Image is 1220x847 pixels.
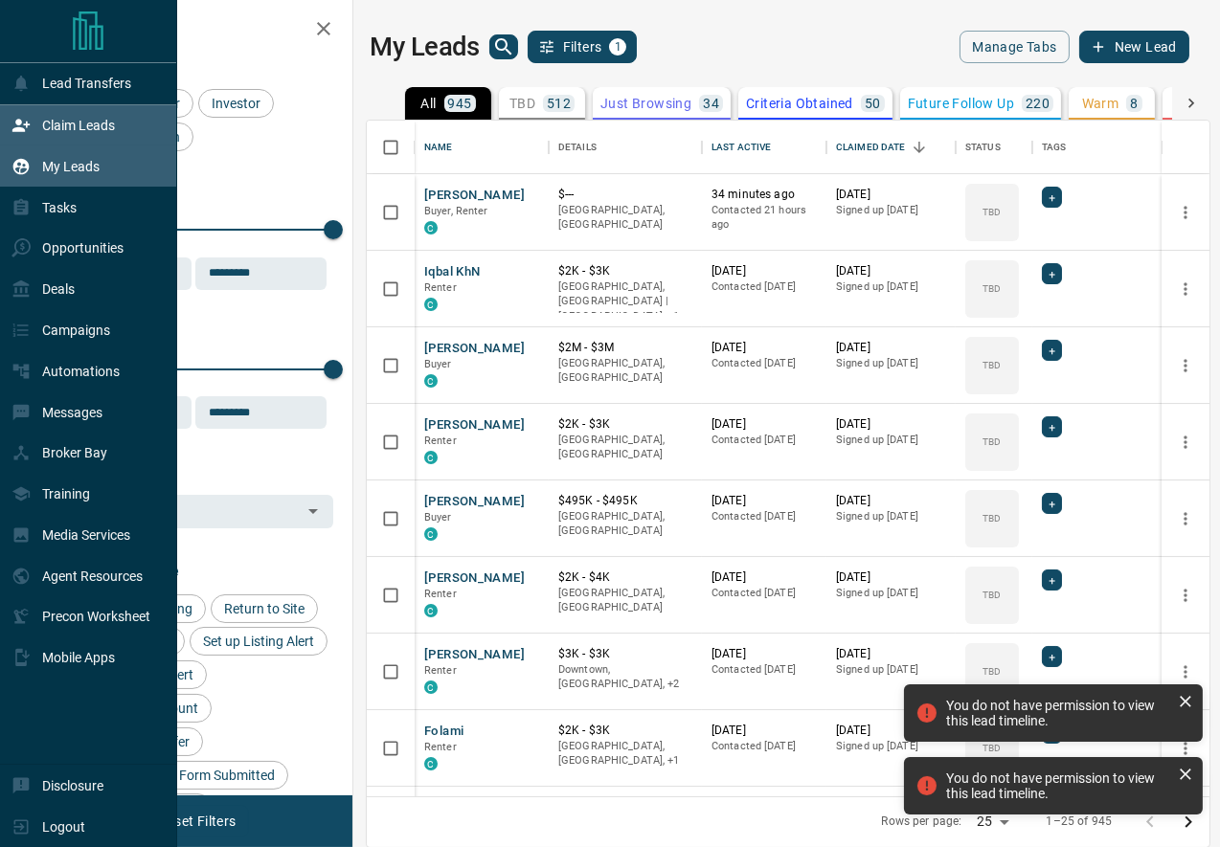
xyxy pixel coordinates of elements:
[558,433,692,462] p: [GEOGRAPHIC_DATA], [GEOGRAPHIC_DATA]
[1171,428,1200,457] button: more
[712,203,817,233] p: Contacted 21 hours ago
[836,433,946,448] p: Signed up [DATE]
[1042,263,1062,284] div: +
[836,121,906,174] div: Claimed Date
[558,493,692,509] p: $495K - $495K
[712,433,817,448] p: Contacted [DATE]
[1042,493,1062,514] div: +
[424,493,525,511] button: [PERSON_NAME]
[424,511,452,524] span: Buyer
[826,121,956,174] div: Claimed Date
[558,586,692,615] p: [GEOGRAPHIC_DATA], [GEOGRAPHIC_DATA]
[424,527,438,541] div: condos.ca
[712,187,817,203] p: 34 minutes ago
[424,646,525,664] button: [PERSON_NAME]
[983,588,1001,602] p: TBD
[983,281,1001,296] p: TBD
[424,604,438,617] div: condos.ca
[1079,31,1189,63] button: New Lead
[1082,97,1119,110] p: Warm
[600,97,691,110] p: Just Browsing
[836,739,946,754] p: Signed up [DATE]
[946,698,1170,728] div: You do not have permission to view this lead timeline.
[61,19,333,42] h2: Filters
[424,374,438,388] div: condos.ca
[1171,198,1200,227] button: more
[424,340,525,358] button: [PERSON_NAME]
[712,121,771,174] div: Last Active
[836,662,946,678] p: Signed up [DATE]
[558,356,692,386] p: [GEOGRAPHIC_DATA], [GEOGRAPHIC_DATA]
[908,97,1014,110] p: Future Follow Up
[558,509,692,539] p: [GEOGRAPHIC_DATA], [GEOGRAPHIC_DATA]
[712,509,817,524] p: Contacted [DATE]
[198,89,274,118] div: Investor
[836,646,946,662] p: [DATE]
[424,121,453,174] div: Name
[424,358,452,370] span: Buyer
[558,739,692,769] p: Toronto
[836,340,946,356] p: [DATE]
[702,121,826,174] div: Last Active
[836,356,946,371] p: Signed up [DATE]
[1171,658,1200,686] button: more
[205,96,267,111] span: Investor
[415,121,549,174] div: Name
[712,416,817,433] p: [DATE]
[217,601,311,616] span: Return to Site
[558,121,597,174] div: Details
[1042,340,1062,361] div: +
[983,435,1001,449] p: TBD
[424,416,525,435] button: [PERSON_NAME]
[1042,187,1062,208] div: +
[300,498,327,524] button: Open
[712,356,817,371] p: Contacted [DATE]
[836,187,946,203] p: [DATE]
[960,31,1069,63] button: Manage Tabs
[1171,581,1200,610] button: more
[190,627,328,656] div: Set up Listing Alert
[836,493,946,509] p: [DATE]
[712,569,817,586] p: [DATE]
[836,586,946,601] p: Signed up [DATE]
[712,586,817,601] p: Contacted [DATE]
[712,662,817,678] p: Contacted [DATE]
[558,279,692,324] p: Toronto
[956,121,1032,174] div: Status
[712,263,817,279] p: [DATE]
[528,31,638,63] button: Filters1
[836,569,946,586] p: [DATE]
[836,203,946,218] p: Signed up [DATE]
[424,680,438,694] div: condos.ca
[424,741,457,753] span: Renter
[448,97,472,110] p: 945
[836,279,946,295] p: Signed up [DATE]
[983,358,1001,372] p: TBD
[424,205,488,217] span: Buyer, Renter
[1026,97,1050,110] p: 220
[983,664,1001,679] p: TBD
[424,263,480,281] button: Iqbal KhN
[547,97,571,110] p: 512
[424,569,525,588] button: [PERSON_NAME]
[424,451,438,464] div: condos.ca
[712,279,817,295] p: Contacted [DATE]
[712,493,817,509] p: [DATE]
[1130,97,1138,110] p: 8
[983,511,1001,525] p: TBD
[211,594,318,623] div: Return to Site
[1049,570,1055,590] span: +
[836,723,946,739] p: [DATE]
[509,97,535,110] p: TBD
[558,203,692,233] p: [GEOGRAPHIC_DATA], [GEOGRAPHIC_DATA]
[906,134,933,161] button: Sort
[836,263,946,279] p: [DATE]
[1042,121,1067,174] div: Tags
[424,757,438,770] div: condos.ca
[1171,351,1200,380] button: more
[712,739,817,754] p: Contacted [DATE]
[1049,341,1055,360] span: +
[836,416,946,433] p: [DATE]
[424,723,463,741] button: Folami
[1171,504,1200,533] button: more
